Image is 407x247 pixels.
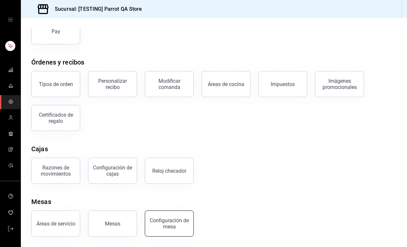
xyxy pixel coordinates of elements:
div: Configuración de cajas [92,165,133,177]
div: Razones de movimientos [36,165,76,177]
div: Configuración de mesa [149,217,189,230]
div: Mesas [105,221,120,227]
h3: Sucursal: [TESTING] Parrot QA Store [50,5,142,13]
div: Certificados de regalo [36,112,76,124]
button: Áreas de servicio [31,211,80,237]
button: Impuestos [258,71,307,97]
button: Modificar comanda [145,71,194,97]
button: Configuración de mesa [145,211,194,237]
button: Tipos de orden [31,71,80,97]
button: Configuración de cajas [88,158,137,184]
div: Órdenes y recibos [31,57,84,67]
button: Razones de movimientos [31,158,80,184]
div: Tipos de orden [39,81,73,87]
button: Reloj checador [145,158,194,184]
div: Impuestos [271,81,295,87]
div: Imágenes promocionales [319,78,360,90]
button: Pay [31,18,80,44]
div: Reloj checador [152,168,186,174]
div: Mesas [31,197,51,207]
div: Personalizar recibo [92,78,133,90]
div: Pay [52,28,60,35]
button: Personalizar recibo [88,71,137,97]
div: Modificar comanda [149,78,189,90]
button: Imágenes promocionales [315,71,364,97]
div: Áreas de cocina [208,81,244,87]
div: Cajas [31,144,48,154]
button: Áreas de cocina [202,71,250,97]
button: Mesas [88,211,137,237]
button: Certificados de regalo [31,105,80,131]
div: Áreas de servicio [37,221,75,227]
button: open drawer [8,17,13,22]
